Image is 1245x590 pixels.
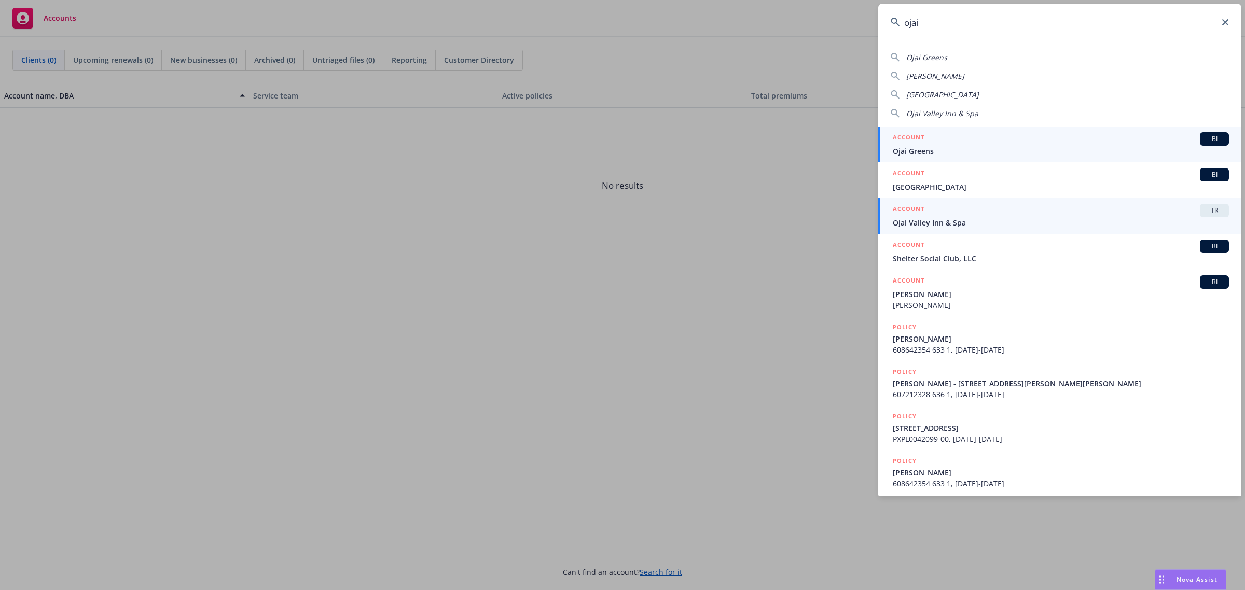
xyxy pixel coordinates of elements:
[878,405,1241,450] a: POLICY[STREET_ADDRESS]PXPL0042099-00, [DATE]-[DATE]
[878,4,1241,41] input: Search...
[878,127,1241,162] a: ACCOUNTBIOjai Greens
[893,389,1229,400] span: 607212328 636 1, [DATE]-[DATE]
[1204,277,1225,287] span: BI
[878,450,1241,495] a: POLICY[PERSON_NAME]608642354 633 1, [DATE]-[DATE]
[1204,242,1225,251] span: BI
[893,132,924,145] h5: ACCOUNT
[1204,170,1225,179] span: BI
[878,361,1241,405] a: POLICY[PERSON_NAME] - [STREET_ADDRESS][PERSON_NAME][PERSON_NAME]607212328 636 1, [DATE]-[DATE]
[893,333,1229,344] span: [PERSON_NAME]
[893,344,1229,355] span: 608642354 633 1, [DATE]-[DATE]
[893,433,1229,444] span: PXPL0042099-00, [DATE]-[DATE]
[1177,575,1218,584] span: Nova Assist
[893,168,924,180] h5: ACCOUNT
[878,234,1241,270] a: ACCOUNTBIShelter Social Club, LLC
[1155,570,1168,589] div: Drag to move
[893,322,917,332] h5: POLICY
[893,378,1229,389] span: [PERSON_NAME] - [STREET_ADDRESS][PERSON_NAME][PERSON_NAME]
[878,316,1241,361] a: POLICY[PERSON_NAME]608642354 633 1, [DATE]-[DATE]
[893,478,1229,489] span: 608642354 633 1, [DATE]-[DATE]
[893,275,924,288] h5: ACCOUNT
[893,300,1229,311] span: [PERSON_NAME]
[893,204,924,216] h5: ACCOUNT
[1204,134,1225,144] span: BI
[878,270,1241,316] a: ACCOUNTBI[PERSON_NAME][PERSON_NAME]
[906,108,978,118] span: Ojai Valley Inn & Spa
[893,217,1229,228] span: Ojai Valley Inn & Spa
[893,240,924,252] h5: ACCOUNT
[878,198,1241,234] a: ACCOUNTTROjai Valley Inn & Spa
[893,467,1229,478] span: [PERSON_NAME]
[893,253,1229,264] span: Shelter Social Club, LLC
[893,289,1229,300] span: [PERSON_NAME]
[906,90,979,100] span: [GEOGRAPHIC_DATA]
[906,52,947,62] span: Ojai Greens
[1204,206,1225,215] span: TR
[893,146,1229,157] span: Ojai Greens
[893,367,917,377] h5: POLICY
[893,456,917,466] h5: POLICY
[906,71,964,81] span: [PERSON_NAME]
[1155,569,1226,590] button: Nova Assist
[878,162,1241,198] a: ACCOUNTBI[GEOGRAPHIC_DATA]
[893,423,1229,433] span: [STREET_ADDRESS]
[893,181,1229,192] span: [GEOGRAPHIC_DATA]
[893,411,917,422] h5: POLICY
